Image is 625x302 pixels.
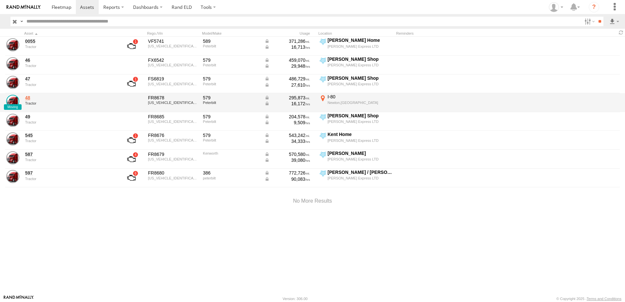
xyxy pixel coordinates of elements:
[148,63,198,67] div: 1XPBDP9X5LD665686
[25,57,115,63] a: 46
[203,95,260,101] div: 579
[203,120,260,124] div: Peterbilt
[264,82,310,88] div: Data from Vehicle CANbus
[6,57,19,70] a: View Asset Details
[19,17,24,26] label: Search Query
[203,138,260,142] div: Peterbilt
[203,114,260,120] div: 579
[119,132,144,148] a: View Asset with Fault/s
[328,169,393,175] div: [PERSON_NAME] / [PERSON_NAME]
[119,38,144,54] a: View Asset with Fault/s
[24,31,116,36] div: Click to Sort
[6,114,19,127] a: View Asset Details
[318,75,394,93] label: Click to View Current Location
[328,100,393,105] div: Newton,[GEOGRAPHIC_DATA]
[25,120,115,124] div: undefined
[203,57,260,63] div: 579
[328,150,393,156] div: [PERSON_NAME]
[25,101,115,105] div: undefined
[617,29,625,36] span: Refresh
[119,76,144,92] a: View Asset with Fault/s
[328,63,393,67] div: [PERSON_NAME] Express LTD
[264,132,310,138] div: Data from Vehicle CANbus
[328,37,393,43] div: [PERSON_NAME] Home
[25,151,115,157] a: 587
[263,31,316,36] div: Usage
[6,76,19,89] a: View Asset Details
[203,132,260,138] div: 579
[264,114,310,120] div: Data from Vehicle CANbus
[148,132,198,138] div: FR8676
[148,170,198,176] div: FR8680
[203,151,260,155] div: Kenworth
[328,82,393,86] div: [PERSON_NAME] Express LTD
[328,138,393,143] div: [PERSON_NAME] Express LTD
[203,63,260,67] div: Peterbilt
[148,151,198,157] div: FR8679
[25,76,115,82] a: 47
[148,57,198,63] div: FX6542
[587,297,621,301] a: Terms and Conditions
[318,37,394,55] label: Click to View Current Location
[147,31,199,36] div: Rego./Vin
[318,56,394,74] label: Click to View Current Location
[264,63,310,69] div: Data from Vehicle CANbus
[6,38,19,51] a: View Asset Details
[203,44,260,48] div: Peterbilt
[148,38,198,44] div: VF5741
[25,45,115,49] div: undefined
[264,151,310,157] div: Data from Vehicle CANbus
[264,76,310,82] div: Data from Vehicle CANbus
[148,114,198,120] div: FR8685
[148,101,198,105] div: 1XPBD49X6PD860006
[318,94,394,111] label: Click to View Current Location
[25,177,115,181] div: undefined
[264,101,310,107] div: Data from Vehicle CANbus
[318,113,394,130] label: Click to View Current Location
[148,138,198,142] div: 1XPBD49X8LD664773
[148,76,198,82] div: FS6819
[328,56,393,62] div: [PERSON_NAME] Shop
[6,132,19,145] a: View Asset Details
[25,132,115,138] a: 545
[25,170,115,176] a: 597
[318,150,394,168] label: Click to View Current Location
[264,176,310,182] div: Data from Vehicle CANbus
[119,170,144,186] a: View Asset with Fault/s
[25,38,115,44] a: 0055
[25,114,115,120] a: 49
[609,17,620,26] label: Export results as...
[203,101,260,105] div: Peterbilt
[148,176,198,180] div: 1XPHD49X1CD144649
[328,157,393,161] div: [PERSON_NAME] Express LTD
[328,176,393,180] div: [PERSON_NAME] Express LTD
[328,44,393,49] div: [PERSON_NAME] Express LTD
[264,44,310,50] div: Data from Vehicle CANbus
[318,131,394,149] label: Click to View Current Location
[4,295,34,302] a: Visit our Website
[148,44,198,48] div: 1XPBDP9X0LD665692
[119,151,144,167] a: View Asset with Fault/s
[25,64,115,68] div: undefined
[203,38,260,44] div: 589
[25,83,115,87] div: undefined
[148,157,198,161] div: 1XDAD49X36J139868
[264,138,310,144] div: Data from Vehicle CANbus
[203,170,260,176] div: 386
[264,38,310,44] div: Data from Vehicle CANbus
[202,31,261,36] div: Model/Make
[264,157,310,163] div: Data from Vehicle CANbus
[25,158,115,162] div: undefined
[203,82,260,86] div: Peterbilt
[328,94,393,100] div: I-80
[148,120,198,124] div: 1XPBD49X0RD687005
[6,170,19,183] a: View Asset Details
[148,82,198,86] div: 1XPBDP9X0LD665787
[328,131,393,137] div: Kent Home
[283,297,308,301] div: Version: 306.00
[582,17,596,26] label: Search Filter Options
[25,139,115,143] div: undefined
[318,169,394,187] label: Click to View Current Location
[328,113,393,119] div: [PERSON_NAME] Shop
[318,31,394,36] div: Location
